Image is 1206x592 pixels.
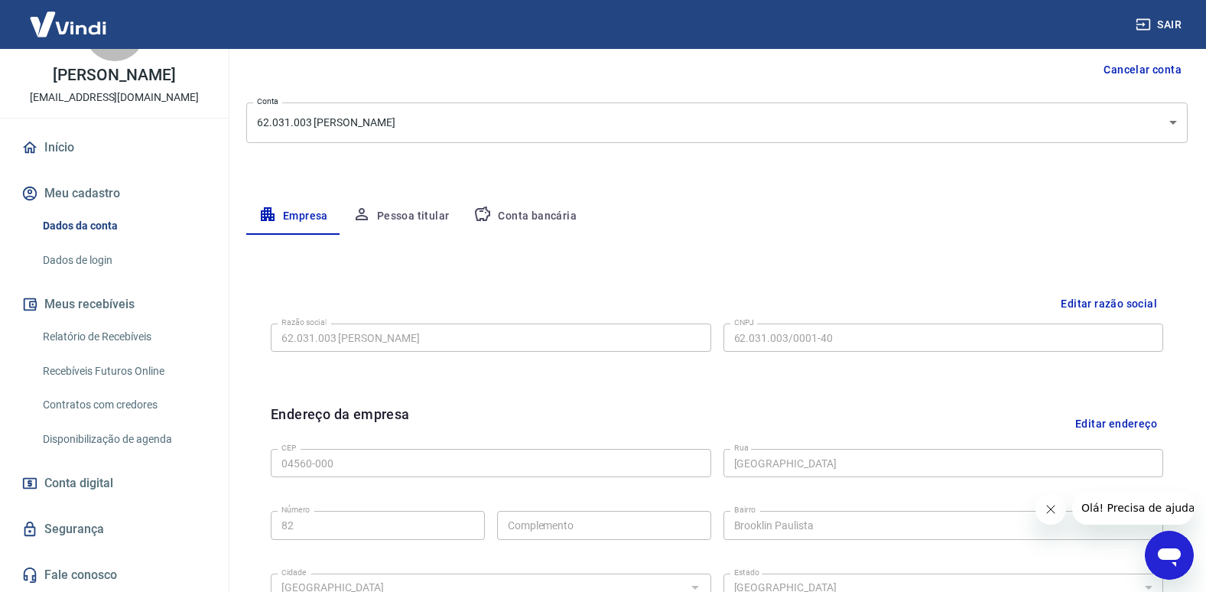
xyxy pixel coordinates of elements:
label: CNPJ [734,317,754,328]
a: Início [18,131,210,164]
a: Conta digital [18,467,210,500]
a: Relatório de Recebíveis [37,321,210,353]
label: Cidade [281,567,306,578]
iframe: Fechar mensagem [1035,494,1066,525]
label: CEP [281,442,296,454]
div: 62.031.003 [PERSON_NAME] [246,102,1188,143]
button: Meus recebíveis [18,288,210,321]
a: Contratos com credores [37,389,210,421]
label: Estado [734,567,759,578]
iframe: Mensagem da empresa [1072,491,1194,525]
button: Meu cadastro [18,177,210,210]
label: Bairro [734,504,756,516]
button: Pessoa titular [340,198,462,235]
label: Conta [257,96,278,107]
img: Vindi [18,1,118,47]
button: Editar razão social [1055,290,1163,318]
h6: Endereço da empresa [271,404,410,443]
a: Disponibilização de agenda [37,424,210,455]
label: Razão social [281,317,327,328]
span: Olá! Precisa de ajuda? [9,11,128,23]
iframe: Botão para abrir a janela de mensagens [1145,531,1194,580]
button: Conta bancária [461,198,589,235]
button: Empresa [246,198,340,235]
button: Cancelar conta [1097,56,1188,84]
label: Rua [734,442,749,454]
button: Sair [1133,11,1188,39]
p: [EMAIL_ADDRESS][DOMAIN_NAME] [30,89,199,106]
a: Recebíveis Futuros Online [37,356,210,387]
label: Número [281,504,310,516]
a: Fale conosco [18,558,210,592]
button: Editar endereço [1069,404,1163,443]
a: Segurança [18,512,210,546]
span: Conta digital [44,473,113,494]
a: Dados de login [37,245,210,276]
a: Dados da conta [37,210,210,242]
p: [PERSON_NAME] [53,67,175,83]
